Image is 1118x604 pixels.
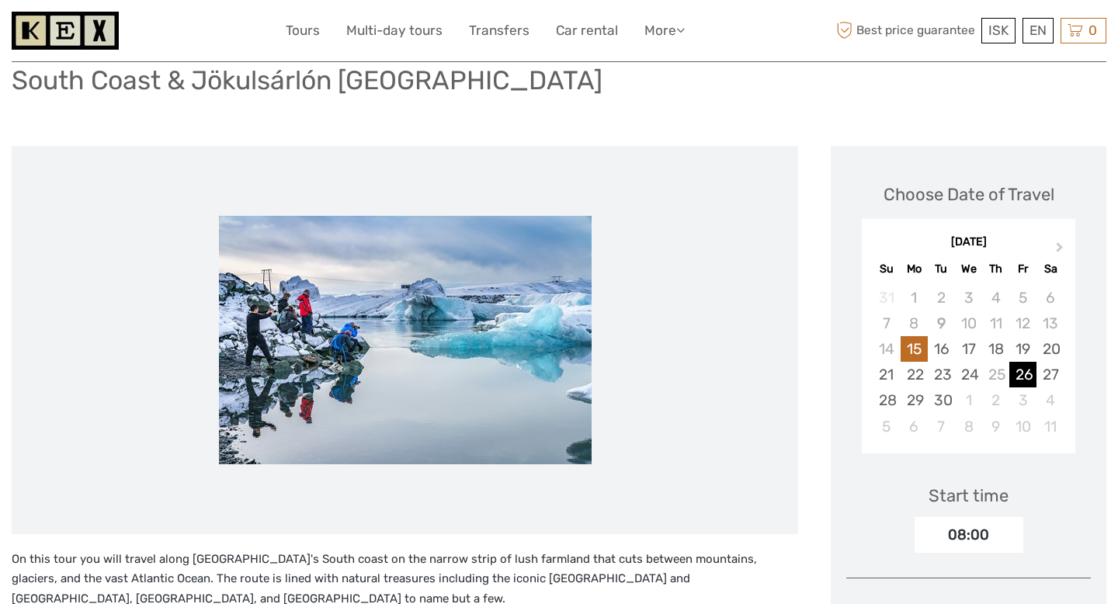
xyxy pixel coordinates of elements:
[22,27,175,40] p: We're away right now. Please check back later!
[915,517,1023,553] div: 08:00
[469,19,529,42] a: Transfers
[901,259,928,279] div: Mo
[644,19,685,42] a: More
[901,387,928,413] div: Choose Monday, September 29th, 2025
[1009,387,1036,413] div: Choose Friday, October 3rd, 2025
[901,336,928,362] div: Choose Monday, September 15th, 2025
[873,414,900,439] div: Choose Sunday, October 5th, 2025
[1049,238,1074,263] button: Next Month
[862,234,1075,251] div: [DATE]
[873,362,900,387] div: Choose Sunday, September 21st, 2025
[928,336,955,362] div: Choose Tuesday, September 16th, 2025
[955,336,982,362] div: Choose Wednesday, September 17th, 2025
[901,362,928,387] div: Choose Monday, September 22nd, 2025
[1036,336,1064,362] div: Choose Saturday, September 20th, 2025
[1036,311,1064,336] div: Not available Saturday, September 13th, 2025
[1009,362,1036,387] div: Choose Friday, September 26th, 2025
[955,285,982,311] div: Not available Wednesday, September 3rd, 2025
[988,23,1009,38] span: ISK
[873,259,900,279] div: Su
[1036,362,1064,387] div: Choose Saturday, September 27th, 2025
[982,285,1009,311] div: Not available Thursday, September 4th, 2025
[219,216,592,464] img: 78518117ddc0439cb4efc68decae32cf_main_slider.jpg
[928,414,955,439] div: Choose Tuesday, October 7th, 2025
[1036,285,1064,311] div: Not available Saturday, September 6th, 2025
[179,24,197,43] button: Open LiveChat chat widget
[982,311,1009,336] div: Not available Thursday, September 11th, 2025
[873,285,900,311] div: Not available Sunday, August 31st, 2025
[1009,285,1036,311] div: Not available Friday, September 5th, 2025
[873,387,900,413] div: Choose Sunday, September 28th, 2025
[955,387,982,413] div: Choose Wednesday, October 1st, 2025
[928,311,955,336] div: Not available Tuesday, September 9th, 2025
[901,285,928,311] div: Not available Monday, September 1st, 2025
[1036,414,1064,439] div: Choose Saturday, October 11th, 2025
[982,387,1009,413] div: Choose Thursday, October 2nd, 2025
[1009,414,1036,439] div: Choose Friday, October 10th, 2025
[286,19,320,42] a: Tours
[901,311,928,336] div: Not available Monday, September 8th, 2025
[1036,259,1064,279] div: Sa
[1009,311,1036,336] div: Not available Friday, September 12th, 2025
[873,336,900,362] div: Not available Sunday, September 14th, 2025
[901,414,928,439] div: Choose Monday, October 6th, 2025
[873,311,900,336] div: Not available Sunday, September 7th, 2025
[955,414,982,439] div: Choose Wednesday, October 8th, 2025
[982,414,1009,439] div: Choose Thursday, October 9th, 2025
[12,12,119,50] img: 1261-44dab5bb-39f8-40da-b0c2-4d9fce00897c_logo_small.jpg
[346,19,443,42] a: Multi-day tours
[955,362,982,387] div: Choose Wednesday, September 24th, 2025
[12,64,602,96] h1: South Coast & Jökulsárlón [GEOGRAPHIC_DATA]
[982,336,1009,362] div: Choose Thursday, September 18th, 2025
[928,362,955,387] div: Choose Tuesday, September 23rd, 2025
[929,484,1009,508] div: Start time
[955,259,982,279] div: We
[1009,259,1036,279] div: Fr
[955,311,982,336] div: Not available Wednesday, September 10th, 2025
[1036,387,1064,413] div: Choose Saturday, October 4th, 2025
[928,259,955,279] div: Tu
[982,362,1009,387] div: Not available Thursday, September 25th, 2025
[982,259,1009,279] div: Th
[928,387,955,413] div: Choose Tuesday, September 30th, 2025
[556,19,618,42] a: Car rental
[833,18,978,43] span: Best price guarantee
[1086,23,1099,38] span: 0
[884,182,1054,207] div: Choose Date of Travel
[866,285,1070,439] div: month 2025-09
[1023,18,1054,43] div: EN
[1009,336,1036,362] div: Choose Friday, September 19th, 2025
[928,285,955,311] div: Not available Tuesday, September 2nd, 2025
